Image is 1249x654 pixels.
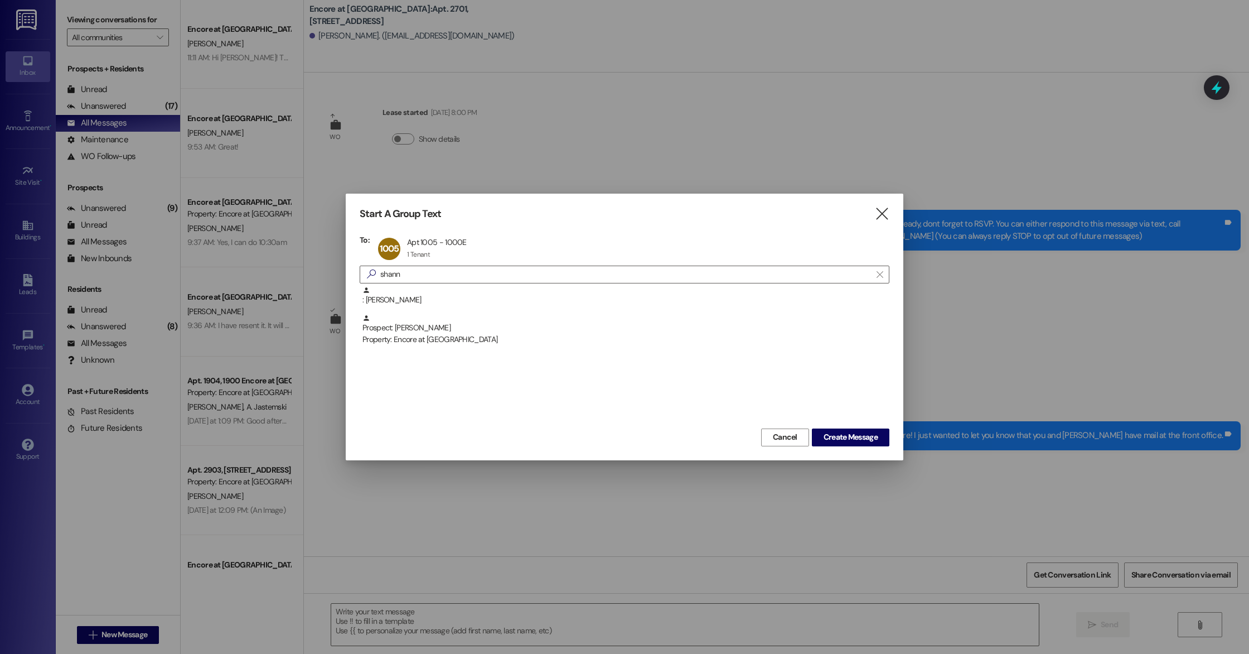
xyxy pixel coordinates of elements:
[871,266,889,283] button: Clear text
[407,250,430,259] div: 1 Tenant
[360,286,889,314] div: : [PERSON_NAME]
[773,431,797,443] span: Cancel
[761,429,809,446] button: Cancel
[362,334,889,345] div: Property: Encore at [GEOGRAPHIC_DATA]
[362,286,889,306] div: : [PERSON_NAME]
[360,235,370,245] h3: To:
[380,243,399,254] span: 1005
[362,314,889,346] div: Prospect: [PERSON_NAME]
[360,314,889,342] div: Prospect: [PERSON_NAME]Property: Encore at [GEOGRAPHIC_DATA]
[380,267,871,282] input: Search for any contact or apartment
[362,268,380,280] i: 
[407,237,467,247] div: Apt 1005 - 1000E
[360,208,441,220] h3: Start A Group Text
[874,208,889,220] i: 
[812,429,889,446] button: Create Message
[877,270,883,279] i: 
[824,431,878,443] span: Create Message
